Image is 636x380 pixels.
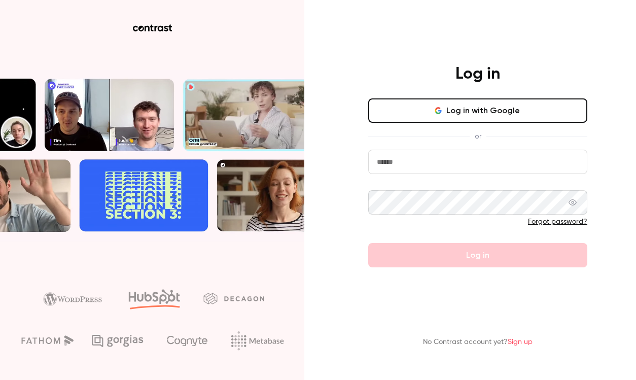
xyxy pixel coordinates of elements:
[423,337,533,348] p: No Contrast account yet?
[368,98,587,123] button: Log in with Google
[528,218,587,225] a: Forgot password?
[455,64,500,84] h4: Log in
[203,293,264,304] img: decagon
[470,131,486,142] span: or
[508,338,533,346] a: Sign up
